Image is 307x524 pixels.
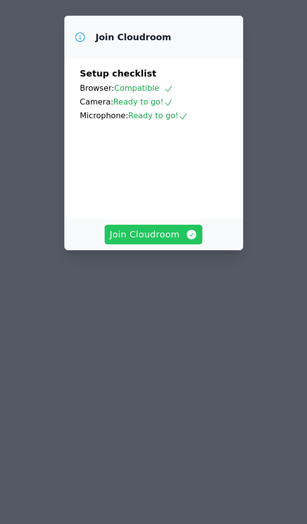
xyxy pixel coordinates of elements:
h3: Join Cloudroom [96,31,171,43]
span: Browser: [80,83,114,93]
span: Join Cloudroom [110,228,197,241]
span: Microphone: [80,111,129,120]
span: Ready to go! [128,111,188,120]
button: Join Cloudroom [105,225,202,244]
span: Compatible [114,83,173,93]
span: Camera: [80,97,113,106]
span: Ready to go! [113,97,173,106]
span: Setup checklist [80,68,157,79]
